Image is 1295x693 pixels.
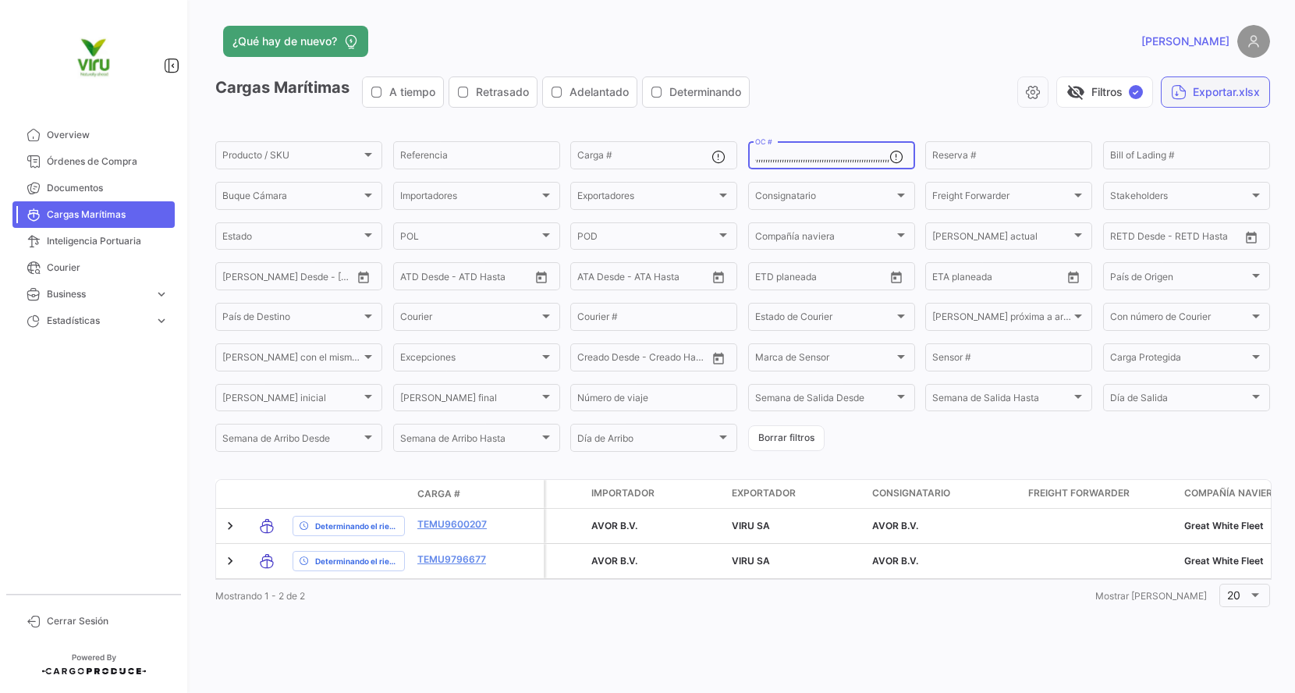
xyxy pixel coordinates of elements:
span: Estado [222,233,361,244]
span: Mostrar [PERSON_NAME] [1095,590,1207,602]
a: Courier [12,254,175,281]
span: [PERSON_NAME] inicial [222,395,361,406]
input: Hasta [1149,233,1211,244]
span: Carga # [417,487,460,501]
button: visibility_offFiltros✓ [1056,76,1153,108]
span: Marca de Sensor [755,354,894,365]
span: Great White Fleet [1184,555,1264,567]
button: ¿Qué hay de nuevo? [223,26,368,57]
datatable-header-cell: Freight Forwarder [1022,480,1178,508]
button: Determinando [643,77,749,107]
input: Hasta [794,273,856,284]
button: Open calendar [352,265,375,289]
span: POD [577,233,716,244]
input: ATA Hasta [636,273,697,284]
input: Hasta [971,273,1033,284]
span: VIRU SA [732,555,770,567]
span: Producto / SKU [222,152,361,163]
a: Documentos [12,175,175,201]
span: Semana de Salida Hasta [932,395,1071,406]
span: Exportador [732,486,796,500]
span: País de Origen [1110,273,1249,284]
span: visibility_off [1066,83,1085,101]
input: Desde [932,273,960,284]
datatable-header-cell: Importador [585,480,726,508]
input: Desde [222,273,250,284]
span: País de Destino [222,314,361,325]
span: expand_more [154,314,169,328]
button: A tiempo [363,77,443,107]
button: Open calendar [1240,226,1263,249]
span: Excepciones [400,354,539,365]
a: Expand/Collapse Row [222,518,238,534]
a: Inteligencia Portuaria [12,228,175,254]
span: Semana de Arribo Hasta [400,435,539,446]
button: Adelantado [543,77,637,107]
input: Hasta [261,273,323,284]
span: POL [400,233,539,244]
a: Órdenes de Compra [12,148,175,175]
span: A tiempo [389,84,435,100]
span: Estado de Courier [755,314,894,325]
button: Borrar filtros [748,425,825,451]
span: Estadísticas [47,314,148,328]
span: Great White Fleet [1184,520,1264,531]
input: Desde [755,273,783,284]
span: Stakeholders [1110,193,1249,204]
a: TEMU9796677 [417,553,498,567]
span: Documentos [47,181,169,195]
span: Día de Arribo [577,435,716,446]
span: [PERSON_NAME] con el mismo estado [222,354,361,365]
span: Determinando el riesgo ... [315,555,398,567]
input: ATD Desde [400,273,449,284]
span: Determinando el riesgo ... [315,520,398,532]
span: Cargas Marítimas [47,208,169,222]
span: AVOR B.V. [872,555,918,567]
span: AVOR B.V. [591,555,637,567]
a: TEMU9600207 [417,517,498,531]
span: expand_more [154,287,169,301]
span: Inteligencia Portuaria [47,234,169,248]
a: Overview [12,122,175,148]
h3: Cargas Marítimas [215,76,754,108]
a: Expand/Collapse Row [222,553,238,569]
span: Carga Protegida [1110,354,1249,365]
span: Courier [400,314,539,325]
span: Exportadores [577,193,716,204]
span: Semana de Arribo Desde [222,435,361,446]
span: [PERSON_NAME] actual [932,233,1071,244]
span: Freight Forwarder [932,193,1071,204]
button: Open calendar [707,346,730,370]
button: Exportar.xlsx [1161,76,1270,108]
datatable-header-cell: Carga Protegida [546,480,585,508]
span: Business [47,287,148,301]
button: Retrasado [449,77,537,107]
span: Con número de Courier [1110,314,1249,325]
input: Desde [1110,233,1138,244]
span: Buque Cámara [222,193,361,204]
datatable-header-cell: Póliza [505,488,544,500]
button: Open calendar [707,265,730,289]
span: AVOR B.V. [872,520,918,531]
span: Importador [591,486,655,500]
span: Courier [47,261,169,275]
datatable-header-cell: Exportador [726,480,866,508]
span: Compañía naviera [755,233,894,244]
input: Creado Desde [577,354,634,365]
input: ATD Hasta [460,273,522,284]
span: AVOR B.V. [591,520,637,531]
input: ATA Desde [577,273,625,284]
img: placeholder-user.png [1237,25,1270,58]
datatable-header-cell: Modo de Transporte [247,488,286,500]
button: Open calendar [885,265,908,289]
span: Compañía naviera [1184,486,1279,500]
span: [PERSON_NAME] próxima a arribar en [932,314,1071,325]
datatable-header-cell: Consignatario [866,480,1022,508]
span: Mostrando 1 - 2 de 2 [215,590,305,602]
span: ✓ [1129,85,1143,99]
button: Open calendar [1062,265,1085,289]
span: Freight Forwarder [1028,486,1130,500]
span: [PERSON_NAME] final [400,395,539,406]
span: Overview [47,128,169,142]
span: Adelantado [569,84,629,100]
